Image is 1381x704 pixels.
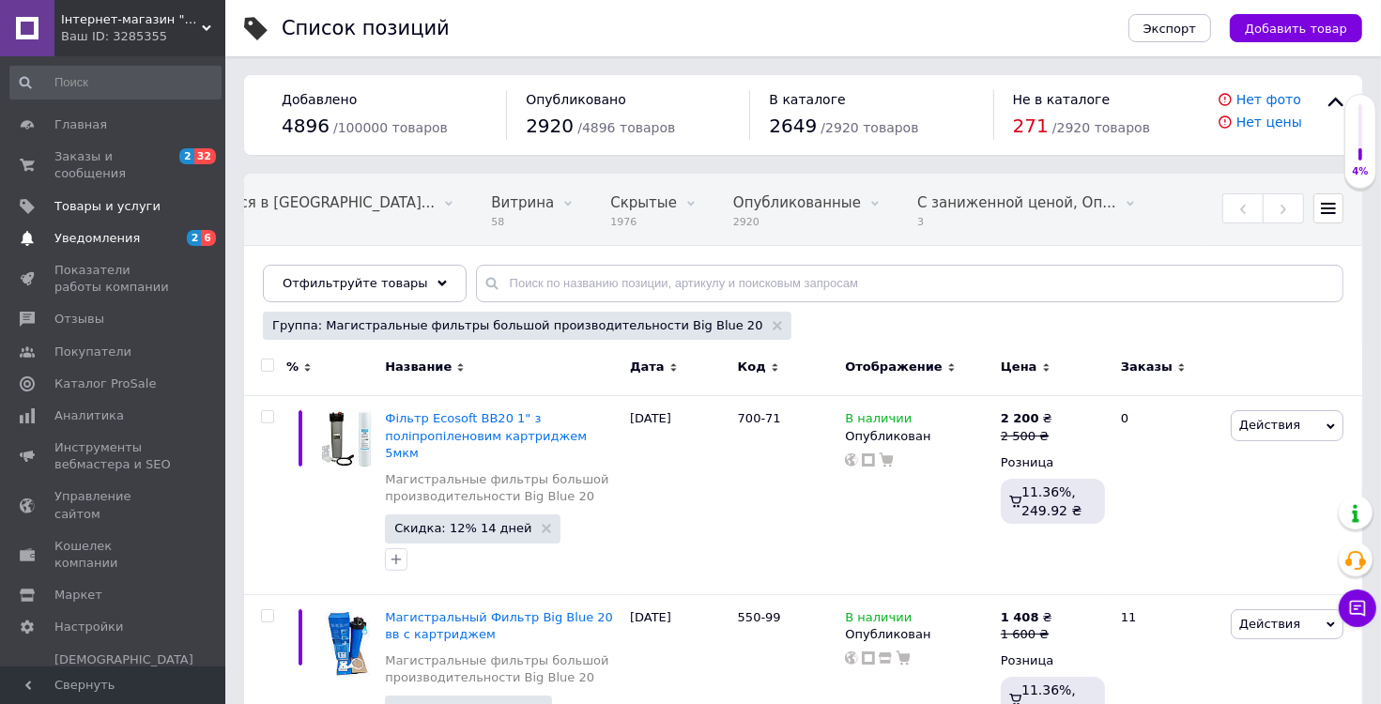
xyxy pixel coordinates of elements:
[1239,418,1300,432] span: Действия
[126,215,435,229] span: 6
[1239,617,1300,631] span: Действия
[738,411,781,425] span: 700-71
[733,194,861,211] span: Опубликованные
[61,28,225,45] div: Ваш ID: 3285355
[738,610,781,624] span: 550-99
[194,148,216,164] span: 32
[1236,115,1302,130] a: Нет цены
[733,215,861,229] span: 2920
[769,115,817,137] span: 2649
[385,610,613,641] a: Магистральный Фильтр Big Blue 20 вв с картриджем
[1245,22,1347,36] span: Добавить товар
[610,194,677,211] span: Скрытые
[385,652,621,686] a: Магистральные фильтры большой производительности Big Blue 20
[201,230,216,246] span: 6
[625,396,733,594] div: [DATE]
[282,115,330,137] span: 4896
[1345,165,1375,178] div: 4%
[333,120,448,135] span: / 100000 товаров
[54,619,123,635] span: Настройки
[61,11,202,28] span: Інтернет-магазин "voda-plus"
[282,19,450,38] div: Список позиций
[54,651,193,703] span: [DEMOGRAPHIC_DATA] и счета
[107,175,472,246] div: Не показываются в Каталоге ProSale, В наличии, Опубликованные
[282,92,357,107] span: Добавлено
[394,522,531,534] span: Скидка: 12% 14 дней
[821,120,918,135] span: / 2920 товаров
[54,439,174,473] span: Инструменты вебмастера и SEO
[179,148,194,164] span: 2
[1001,652,1105,669] div: Розница
[526,92,626,107] span: Опубликовано
[1001,610,1039,624] b: 1 408
[54,344,131,360] span: Покупатели
[845,359,942,375] span: Отображение
[917,194,1116,211] span: С заниженной ценой, Оп...
[845,610,912,630] span: В наличии
[630,359,665,375] span: Дата
[845,411,912,431] span: В наличии
[1110,396,1226,594] div: 0
[738,359,766,375] span: Код
[319,410,376,467] img: Фільтр Ecosoft ВВ20 1" з поліпропіленовим картриджем 5мкм
[845,626,991,643] div: Опубликован
[491,215,554,229] span: 58
[1052,120,1150,135] span: / 2920 товаров
[272,317,763,334] span: Группа: Магистральные фильтры большой производительности Big Blue 20
[54,311,104,328] span: Отзывы
[1236,92,1301,107] a: Нет фото
[1001,428,1052,445] div: 2 500 ₴
[898,175,1154,246] div: С заниженной ценой, Опубликованные
[286,359,299,375] span: %
[126,194,435,211] span: Не показываются в [GEOGRAPHIC_DATA]...
[1021,484,1082,518] span: 11.36%, 249.92 ₴
[54,262,174,296] span: Показатели работы компании
[187,230,202,246] span: 2
[54,148,174,182] span: Заказы и сообщения
[769,92,845,107] span: В каталоге
[385,359,452,375] span: Название
[1013,92,1111,107] span: Не в каталоге
[610,215,677,229] span: 1976
[9,66,222,99] input: Поиск
[54,116,107,133] span: Главная
[1013,115,1049,137] span: 271
[1001,609,1052,626] div: ₴
[319,609,376,680] img: Магистральный Фильтр Big Blue 20 вв с картриджем
[385,471,621,505] a: Магистральные фильтры большой производительности Big Blue 20
[476,265,1343,302] input: Поиск по названию позиции, артикулу и поисковым запросам
[283,276,428,290] span: Отфильтруйте товары
[54,230,140,247] span: Уведомления
[54,538,174,572] span: Кошелек компании
[1121,359,1173,375] span: Заказы
[385,411,587,459] a: Фільтр Ecosoft ВВ20 1" з поліпропіленовим картриджем 5мкм
[491,194,554,211] span: Витрина
[1128,14,1211,42] button: Экспорт
[54,587,102,604] span: Маркет
[1001,359,1037,375] span: Цена
[1230,14,1362,42] button: Добавить товар
[54,488,174,522] span: Управление сайтом
[1001,411,1039,425] b: 2 200
[1339,589,1376,627] button: Чат с покупателем
[917,215,1116,229] span: 3
[54,407,124,424] span: Аналитика
[1001,410,1052,427] div: ₴
[54,375,156,392] span: Каталог ProSale
[54,198,161,215] span: Товары и услуги
[526,115,574,137] span: 2920
[577,120,675,135] span: / 4896 товаров
[1001,626,1052,643] div: 1 600 ₴
[845,428,991,445] div: Опубликован
[1001,454,1105,471] div: Розница
[1143,22,1196,36] span: Экспорт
